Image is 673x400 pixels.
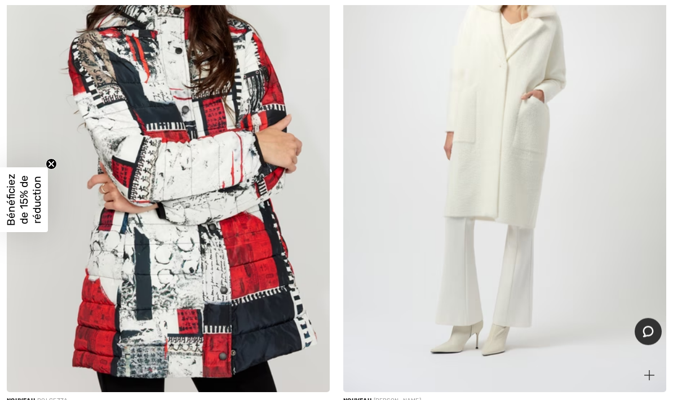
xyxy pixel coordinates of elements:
[46,159,57,170] button: Fermer le teaser
[644,371,654,381] img: plus_v2.svg
[5,174,43,226] font: Bénéficiez de 15% de réduction
[635,318,662,346] iframe: Ouvre un widget où vous pouvez discuter avec l'un de nos agents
